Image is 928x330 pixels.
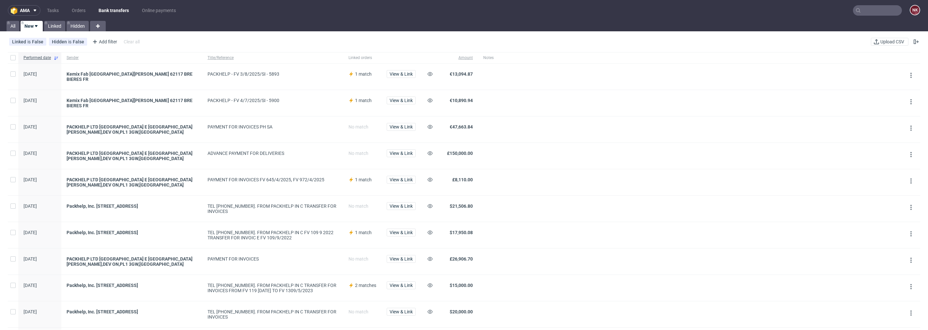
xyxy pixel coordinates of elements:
[73,39,84,44] div: False
[390,125,413,129] span: View & Link
[68,39,73,44] span: is
[447,151,473,156] span: £150,000.00
[348,55,376,61] span: Linked orders
[67,55,197,61] span: Sender
[450,98,473,103] span: €10,890.94
[387,229,416,236] button: View & Link
[450,71,473,77] span: €13,094.87
[348,256,368,262] span: No match
[67,309,197,314] a: Packhelp, Inc. [STREET_ADDRESS]
[450,256,473,262] span: £26,906.70
[27,39,32,44] span: is
[390,204,413,208] span: View & Link
[450,230,473,235] span: $17,950.08
[23,55,51,61] span: Performed date
[387,256,416,262] a: View & Link
[208,55,338,61] span: Title/Reference
[355,98,372,103] span: 1 match
[8,5,40,16] button: ama
[390,98,413,103] span: View & Link
[208,230,338,240] div: TEL [PHONE_NUMBER]. FROM PACKHELP IN C FV 109 9 2022 TRANSFER FOR INVOIC E FV 109/9/2022
[355,177,372,182] span: 1 match
[67,283,197,288] div: Packhelp, Inc. [STREET_ADDRESS]
[67,177,197,187] a: PACKHELP LTD [GEOGRAPHIC_DATA] E [GEOGRAPHIC_DATA][PERSON_NAME],DEV ON,PL1 3GW,[GEOGRAPHIC_DATA]
[387,255,416,263] button: View & Link
[23,177,37,182] span: [DATE]
[67,21,89,31] a: Hidden
[387,151,416,156] a: View & Link
[23,124,37,129] span: [DATE]
[450,283,473,288] span: $15,000.00
[208,256,338,262] div: PAYMENT FOR INVOICES
[208,98,338,103] div: PACKHELP - FV 4/7/2025/SI - 5900
[23,309,37,314] span: [DATE]
[387,283,416,288] a: View & Link
[348,203,368,209] span: No match
[910,6,920,15] figcaption: NK
[387,98,416,103] a: View & Link
[387,71,416,77] a: View & Link
[387,177,416,182] a: View & Link
[879,39,905,44] span: Upload CSV
[21,21,43,31] a: New
[67,203,197,209] a: Packhelp, Inc. [STREET_ADDRESS]
[871,38,908,46] button: Upload CSV
[450,124,473,129] span: €47,663.84
[208,283,338,293] div: TEL [PHONE_NUMBER]. FROM PACKHELP IN C TRANSFER FOR INVOICES FROM FV 119 [DATE] TO FV 1309/5/2023
[122,37,141,46] div: Clear all
[43,5,63,16] a: Tasks
[355,283,376,288] span: 2 matches
[208,177,338,182] div: PAYMENT FOR INVOICES FV 645/4/2025, FV 972/4/2025
[12,39,27,44] span: Linked
[32,39,43,44] div: False
[355,230,372,235] span: 1 match
[95,5,133,16] a: Bank transfers
[390,283,413,288] span: View & Link
[7,21,19,31] a: All
[390,72,413,76] span: View & Link
[67,256,197,267] a: PACKHELP LTD [GEOGRAPHIC_DATA] E [GEOGRAPHIC_DATA][PERSON_NAME],DEV ON,PL1 3GW,[GEOGRAPHIC_DATA]
[452,177,473,182] span: £8,110.00
[348,309,368,314] span: No match
[68,5,89,16] a: Orders
[348,151,368,156] span: No match
[90,37,118,47] div: Add filter
[387,123,416,131] button: View & Link
[23,230,37,235] span: [DATE]
[387,230,416,235] a: View & Link
[390,309,413,314] span: View & Link
[44,21,65,31] a: Linked
[52,39,68,44] span: Hidden
[355,71,372,77] span: 1 match
[387,202,416,210] button: View & Link
[208,203,338,214] div: TEL [PHONE_NUMBER]. FROM PACKHELP IN C TRANSFER FOR INVOICES
[23,98,37,103] span: [DATE]
[67,124,197,135] a: PACKHELP LTD [GEOGRAPHIC_DATA] E [GEOGRAPHIC_DATA][PERSON_NAME],DEV ON,PL1 3GW,[GEOGRAPHIC_DATA]
[208,309,338,320] div: TEL [PHONE_NUMBER]. FROM PACKHELP IN C TRANSFER FOR INVOICES
[387,308,416,316] button: View & Link
[23,151,37,156] span: [DATE]
[387,309,416,314] a: View & Link
[390,151,413,156] span: View & Link
[67,98,197,108] a: Kemix Fab [GEOGRAPHIC_DATA][PERSON_NAME] 62117 BRE BIERES FR
[483,55,581,61] span: Notes
[67,151,197,161] a: PACKHELP LTD [GEOGRAPHIC_DATA] E [GEOGRAPHIC_DATA][PERSON_NAME],DEV ON,PL1 3GW,[GEOGRAPHIC_DATA]
[387,70,416,78] button: View & Link
[67,230,197,235] a: Packhelp, Inc. [STREET_ADDRESS]
[11,7,20,14] img: logo
[450,203,473,209] span: $21,506.80
[390,177,413,182] span: View & Link
[208,124,338,129] div: PAYMENT FOR INVOICES PH SA
[387,176,416,184] button: View & Link
[23,71,37,77] span: [DATE]
[387,149,416,157] button: View & Link
[67,71,197,82] a: Kemix Fab [GEOGRAPHIC_DATA][PERSON_NAME] 62117 BRE BIERES FR
[23,283,37,288] span: [DATE]
[20,8,30,13] span: ama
